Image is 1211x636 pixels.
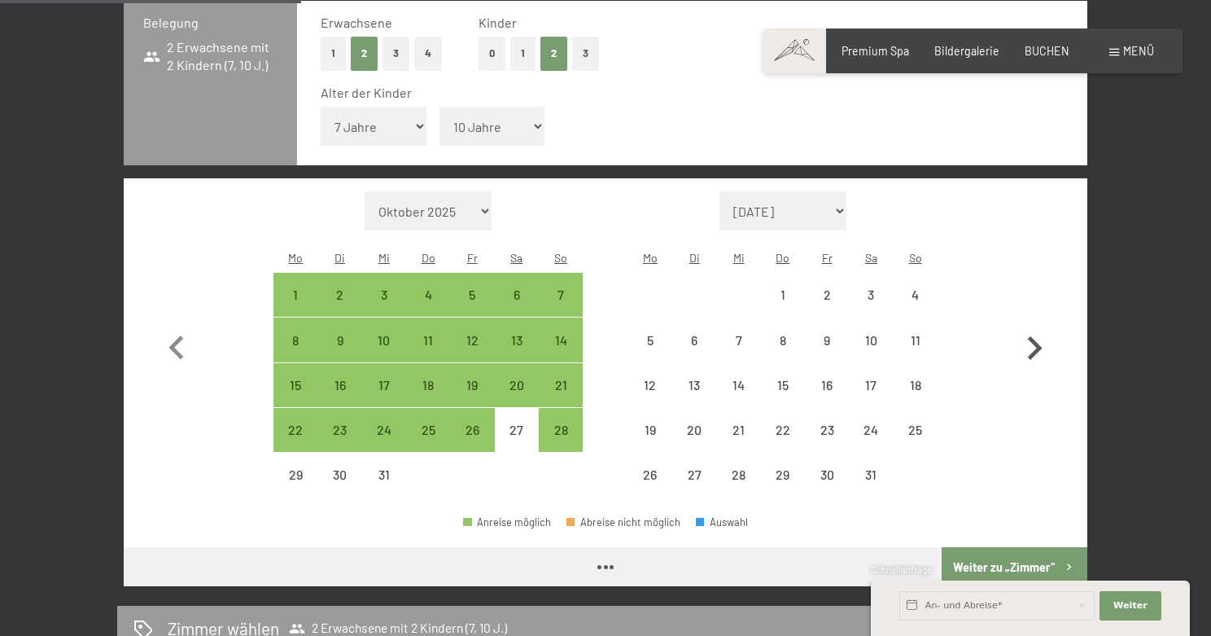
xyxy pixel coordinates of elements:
[850,423,891,464] div: 24
[805,408,849,452] div: Fri Jan 23 2026
[539,273,583,317] div: Sun Dec 07 2025
[895,423,936,464] div: 25
[672,453,716,497] div: Anreise nicht möglich
[422,251,435,265] abbr: Donnerstag
[630,423,671,464] div: 19
[450,318,494,362] div: Anreise möglich
[452,334,492,375] div: 12
[807,379,847,419] div: 16
[321,15,392,30] span: Erwachsene
[496,423,537,464] div: 27
[275,423,316,464] div: 22
[317,273,361,317] div: Tue Dec 02 2025
[895,288,936,329] div: 4
[362,273,406,317] div: Anreise möglich
[273,453,317,497] div: Anreise nicht möglich
[540,288,581,329] div: 7
[414,37,442,70] button: 4
[716,408,760,452] div: Wed Jan 21 2026
[805,318,849,362] div: Anreise nicht möglich
[849,453,893,497] div: Sat Jan 31 2026
[672,408,716,452] div: Tue Jan 20 2026
[1011,191,1058,498] button: Nächster Monat
[761,318,805,362] div: Anreise nicht möglich
[540,379,581,419] div: 21
[672,363,716,407] div: Tue Jan 13 2026
[495,408,539,452] div: Anreise nicht möglich
[406,273,450,317] div: Anreise möglich
[362,408,406,452] div: Wed Dec 24 2025
[628,453,672,497] div: Anreise nicht möglich
[450,363,494,407] div: Anreise möglich
[406,408,450,452] div: Thu Dec 25 2025
[450,273,494,317] div: Fri Dec 05 2025
[942,547,1087,586] button: Weiter zu „Zimmer“
[362,408,406,452] div: Anreise möglich
[495,363,539,407] div: Sat Dec 20 2025
[894,363,938,407] div: Anreise nicht möglich
[718,423,759,464] div: 21
[273,318,317,362] div: Mon Dec 08 2025
[143,14,278,32] h3: Belegung
[871,564,932,575] span: Schnellanfrage
[364,468,404,509] div: 31
[689,251,700,265] abbr: Dienstag
[672,408,716,452] div: Anreise nicht möglich
[628,453,672,497] div: Mon Jan 26 2026
[539,408,583,452] div: Sun Dec 28 2025
[408,423,448,464] div: 25
[850,468,891,509] div: 31
[849,363,893,407] div: Sat Jan 17 2026
[849,318,893,362] div: Anreise nicht möglich
[718,334,759,375] div: 7
[849,408,893,452] div: Anreise nicht möglich
[406,273,450,317] div: Thu Dec 04 2025
[496,288,537,329] div: 6
[321,37,346,70] button: 1
[450,363,494,407] div: Fri Dec 19 2025
[1123,44,1154,58] span: Menü
[319,468,360,509] div: 30
[496,379,537,419] div: 20
[378,251,390,265] abbr: Mittwoch
[275,288,316,329] div: 1
[362,318,406,362] div: Wed Dec 10 2025
[761,453,805,497] div: Thu Jan 29 2026
[672,318,716,362] div: Anreise nicht möglich
[364,288,404,329] div: 3
[807,334,847,375] div: 9
[539,408,583,452] div: Anreise möglich
[540,334,581,375] div: 14
[143,38,278,75] span: 2 Erwachsene mit 2 Kindern (7, 10 J.)
[894,408,938,452] div: Sun Jan 25 2026
[674,379,715,419] div: 13
[805,453,849,497] div: Fri Jan 30 2026
[452,288,492,329] div: 5
[849,273,893,317] div: Anreise nicht möglich
[849,318,893,362] div: Sat Jan 10 2026
[696,517,748,528] div: Auswahl
[383,37,409,70] button: 3
[572,37,599,70] button: 3
[761,408,805,452] div: Thu Jan 22 2026
[319,423,360,464] div: 23
[153,191,200,498] button: Vorheriger Monat
[317,408,361,452] div: Anreise möglich
[894,273,938,317] div: Sun Jan 04 2026
[479,15,517,30] span: Kinder
[805,363,849,407] div: Fri Jan 16 2026
[554,251,567,265] abbr: Sonntag
[807,288,847,329] div: 2
[321,84,1051,102] div: Alter der Kinder
[763,379,803,419] div: 15
[450,408,494,452] div: Fri Dec 26 2025
[406,408,450,452] div: Anreise möglich
[718,379,759,419] div: 14
[716,453,760,497] div: Anreise nicht möglich
[716,408,760,452] div: Anreise nicht möglich
[317,453,361,497] div: Tue Dec 30 2025
[643,251,658,265] abbr: Montag
[672,453,716,497] div: Tue Jan 27 2026
[273,318,317,362] div: Anreise möglich
[763,423,803,464] div: 22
